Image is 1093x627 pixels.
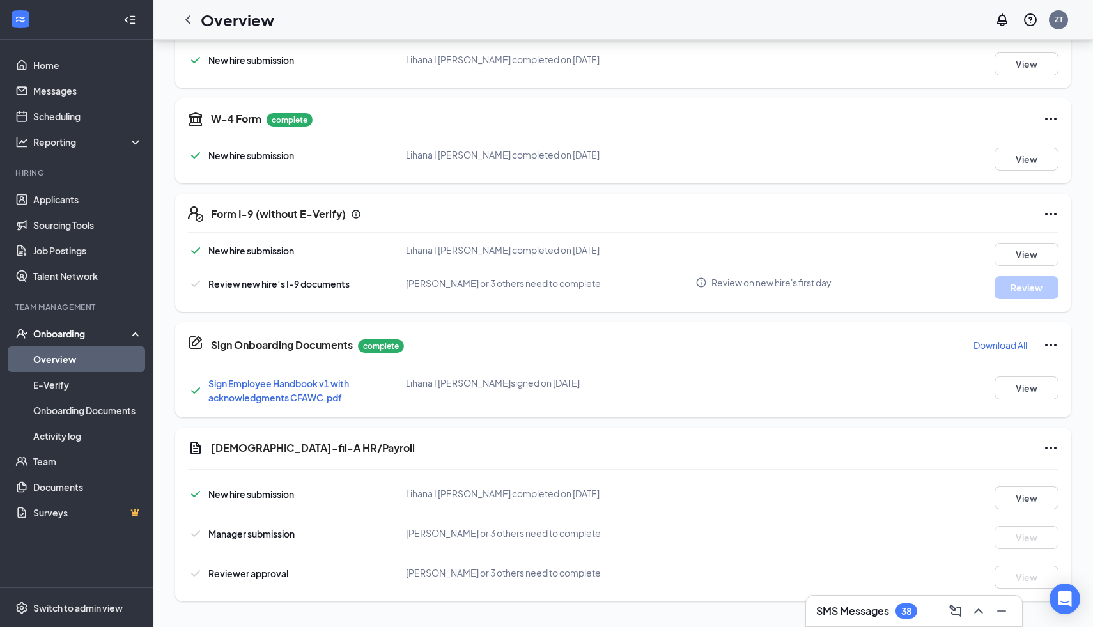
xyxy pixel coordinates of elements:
[33,500,143,525] a: SurveysCrown
[208,54,294,66] span: New hire submission
[994,603,1009,619] svg: Minimize
[1050,584,1080,614] div: Open Intercom Messenger
[995,486,1058,509] button: View
[188,111,203,127] svg: TaxGovernmentIcon
[973,339,1027,352] p: Download All
[695,277,707,288] svg: Info
[211,441,415,455] h5: [DEMOGRAPHIC_DATA]-fil-A HR/Payroll
[1043,337,1058,353] svg: Ellipses
[991,601,1012,621] button: Minimize
[406,567,601,578] span: [PERSON_NAME] or 3 others need to complete
[201,9,274,31] h1: Overview
[14,13,27,26] svg: WorkstreamLogo
[901,606,911,617] div: 38
[33,212,143,238] a: Sourcing Tools
[971,603,986,619] svg: ChevronUp
[188,148,203,163] svg: Checkmark
[995,148,1058,171] button: View
[15,327,28,340] svg: UserCheck
[33,135,143,148] div: Reporting
[33,449,143,474] a: Team
[968,601,989,621] button: ChevronUp
[406,527,601,539] span: [PERSON_NAME] or 3 others need to complete
[188,440,203,456] svg: Document
[995,12,1010,27] svg: Notifications
[33,601,123,614] div: Switch to admin view
[33,346,143,372] a: Overview
[1043,440,1058,456] svg: Ellipses
[15,302,140,313] div: Team Management
[973,335,1028,355] button: Download All
[208,245,294,256] span: New hire submission
[406,244,600,256] span: Lihana I [PERSON_NAME] completed on [DATE]
[188,566,203,581] svg: Checkmark
[995,526,1058,549] button: View
[123,13,136,26] svg: Collapse
[33,263,143,289] a: Talent Network
[208,378,349,403] a: Sign Employee Handbook v1 with acknowledgments CFAWC.pdf
[816,604,889,618] h3: SMS Messages
[406,149,600,160] span: Lihana I [PERSON_NAME] completed on [DATE]
[33,474,143,500] a: Documents
[211,112,261,126] h5: W-4 Form
[188,335,203,350] svg: CompanyDocumentIcon
[945,601,966,621] button: ComposeMessage
[188,276,203,291] svg: Checkmark
[188,52,203,68] svg: Checkmark
[188,243,203,258] svg: Checkmark
[995,243,1058,266] button: View
[188,383,203,398] svg: Checkmark
[15,135,28,148] svg: Analysis
[180,12,196,27] svg: ChevronLeft
[208,150,294,161] span: New hire submission
[33,372,143,398] a: E-Verify
[1043,206,1058,222] svg: Ellipses
[211,207,346,221] h5: Form I-9 (without E-Verify)
[208,488,294,500] span: New hire submission
[406,488,600,499] span: Lihana I [PERSON_NAME] completed on [DATE]
[208,568,288,579] span: Reviewer approval
[15,601,28,614] svg: Settings
[1043,111,1058,127] svg: Ellipses
[995,52,1058,75] button: View
[1023,12,1038,27] svg: QuestionInfo
[33,52,143,78] a: Home
[33,327,132,340] div: Onboarding
[211,338,353,352] h5: Sign Onboarding Documents
[33,187,143,212] a: Applicants
[33,238,143,263] a: Job Postings
[995,566,1058,589] button: View
[33,398,143,423] a: Onboarding Documents
[711,276,832,289] span: Review on new hire's first day
[15,167,140,178] div: Hiring
[406,277,601,289] span: [PERSON_NAME] or 3 others need to complete
[188,206,203,222] svg: FormI9EVerifyIcon
[358,339,404,353] p: complete
[33,423,143,449] a: Activity log
[406,376,696,389] div: Lihana I [PERSON_NAME] signed on [DATE]
[188,486,203,502] svg: Checkmark
[208,528,295,539] span: Manager submission
[351,209,361,219] svg: Info
[33,104,143,129] a: Scheduling
[33,78,143,104] a: Messages
[188,526,203,541] svg: Checkmark
[267,113,313,127] p: complete
[995,276,1058,299] button: Review
[208,278,350,290] span: Review new hire’s I-9 documents
[948,603,963,619] svg: ComposeMessage
[995,376,1058,399] button: View
[1055,14,1063,25] div: ZT
[406,54,600,65] span: Lihana I [PERSON_NAME] completed on [DATE]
